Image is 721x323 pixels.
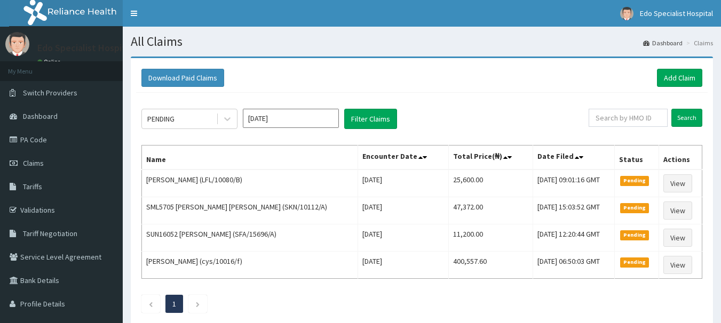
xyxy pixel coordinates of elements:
[657,69,702,87] a: Add Claim
[358,224,449,252] td: [DATE]
[23,111,58,121] span: Dashboard
[37,43,133,53] p: Edo Specialist Hospital
[131,35,713,49] h1: All Claims
[358,169,449,197] td: [DATE]
[147,114,175,124] div: PENDING
[663,229,692,247] a: View
[589,109,668,127] input: Search by HMO ID
[23,88,77,98] span: Switch Providers
[620,7,633,20] img: User Image
[684,38,713,47] li: Claims
[533,252,614,279] td: [DATE] 06:50:03 GMT
[449,146,533,170] th: Total Price(₦)
[449,169,533,197] td: 25,600.00
[614,146,659,170] th: Status
[620,176,649,185] span: Pending
[533,146,614,170] th: Date Filed
[148,299,153,309] a: Previous page
[243,109,339,128] input: Select Month and Year
[142,197,358,224] td: SML5705 [PERSON_NAME] [PERSON_NAME] (SKN/10112/A)
[533,224,614,252] td: [DATE] 12:20:44 GMT
[23,158,44,168] span: Claims
[620,203,649,213] span: Pending
[663,174,692,192] a: View
[23,229,77,238] span: Tariff Negotiation
[141,69,224,87] button: Download Paid Claims
[142,252,358,279] td: [PERSON_NAME] (cys/10016/f)
[358,197,449,224] td: [DATE]
[23,182,42,191] span: Tariffs
[533,169,614,197] td: [DATE] 09:01:16 GMT
[663,201,692,220] a: View
[449,197,533,224] td: 47,372.00
[195,299,200,309] a: Next page
[620,230,649,240] span: Pending
[643,38,683,47] a: Dashboard
[659,146,702,170] th: Actions
[142,169,358,197] td: [PERSON_NAME] (LFL/10080/B)
[671,109,702,127] input: Search
[449,224,533,252] td: 11,200.00
[640,9,713,18] span: Edo Specialist Hospital
[449,252,533,279] td: 400,557.60
[142,146,358,170] th: Name
[344,109,397,129] button: Filter Claims
[663,256,692,274] a: View
[142,224,358,252] td: SUN16052 [PERSON_NAME] (SFA/15696/A)
[358,252,449,279] td: [DATE]
[5,32,29,56] img: User Image
[172,299,176,309] a: Page 1 is your current page
[533,197,614,224] td: [DATE] 15:03:52 GMT
[620,257,649,267] span: Pending
[37,58,63,66] a: Online
[358,146,449,170] th: Encounter Date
